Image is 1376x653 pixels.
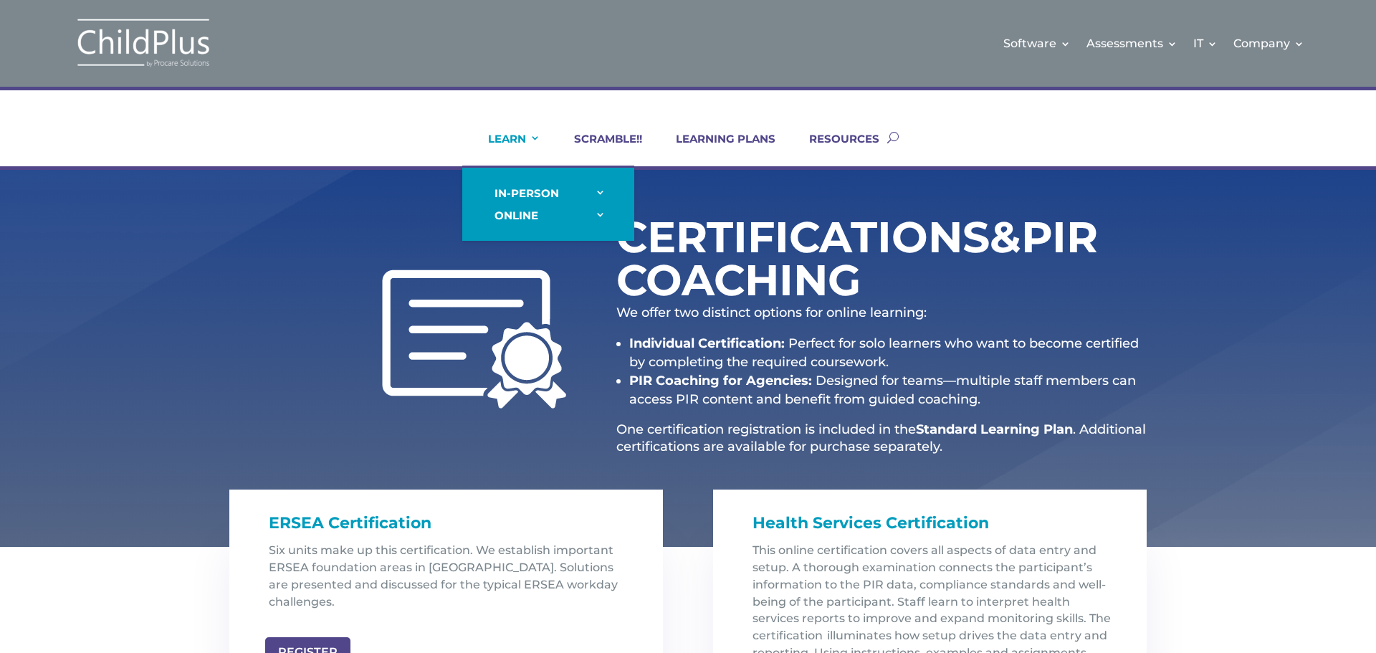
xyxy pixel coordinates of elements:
strong: Individual Certification: [629,335,785,351]
span: Health Services Certification [752,513,989,533]
a: Company [1233,14,1304,72]
a: RESOURCES [791,132,879,166]
p: Six units make up this certification. We establish important ERSEA foundation areas in [GEOGRAPHI... [269,542,634,621]
h1: Certifications PIR Coaching [616,216,996,309]
a: SCRAMBLE!! [556,132,642,166]
a: Software [1003,14,1071,72]
a: LEARN [470,132,540,166]
a: IT [1193,14,1218,72]
span: . Additional certifications are available for purchase separately. [616,421,1146,454]
strong: Standard Learning Plan [916,421,1073,437]
span: One certification registration is included in the [616,421,916,437]
a: Assessments [1086,14,1177,72]
a: IN-PERSON [477,182,620,204]
li: Designed for teams—multiple staff members can access PIR content and benefit from guided coaching. [629,371,1147,409]
a: LEARNING PLANS [658,132,775,166]
li: Perfect for solo learners who want to become certified by completing the required coursework. [629,334,1147,371]
strong: PIR Coaching for Agencies: [629,373,812,389]
span: & [990,211,1021,263]
a: ONLINE [477,204,620,227]
span: We offer two distinct options for online learning: [616,305,927,320]
span: ERSEA Certification [269,513,431,533]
